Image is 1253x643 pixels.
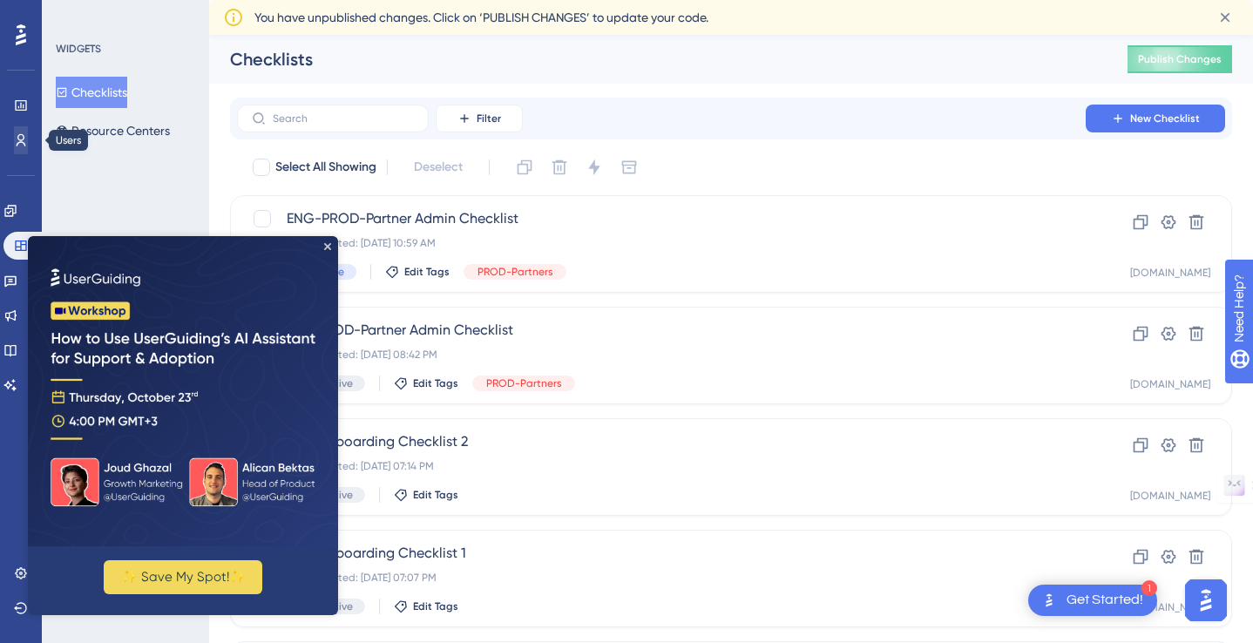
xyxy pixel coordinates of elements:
div: Last Updated: [DATE] 10:59 AM [287,236,1036,250]
button: Filter [436,105,523,132]
img: launcher-image-alternative-text [1039,590,1060,611]
button: Resource Centers [56,115,170,146]
button: Edit Tags [385,265,450,279]
span: PROD-Partners [486,376,561,390]
div: Last Updated: [DATE] 07:14 PM [287,459,1036,473]
button: Publish Changes [1128,45,1232,73]
div: [DOMAIN_NAME] [1130,266,1210,280]
div: Open Get Started! checklist, remaining modules: 1 [1028,585,1157,616]
span: You have unpublished changes. Click on ‘PUBLISH CHANGES’ to update your code. [254,7,708,28]
div: [DOMAIN_NAME] [1130,489,1210,503]
span: PROD-Partners [477,265,552,279]
span: ENG-PROD-Partner Admin Checklist [287,208,1036,229]
iframe: UserGuiding AI Assistant Launcher [1180,574,1232,626]
div: Last Updated: [DATE] 07:07 PM [287,571,1036,585]
span: ESP-Onboarding Checklist 2 [287,431,1036,452]
span: Filter [477,112,501,125]
div: 1 [1141,580,1157,596]
span: Edit Tags [413,599,458,613]
button: New Checklist [1086,105,1225,132]
input: Search [273,112,414,125]
button: Edit Tags [394,599,458,613]
span: New Checklist [1130,112,1200,125]
span: Edit Tags [404,265,450,279]
div: Last Updated: [DATE] 08:42 PM [287,348,1036,362]
div: [DOMAIN_NAME] [1130,377,1210,391]
span: Deselect [414,157,463,178]
div: Checklists [230,47,1084,71]
span: Publish Changes [1138,52,1222,66]
span: Edit Tags [413,376,458,390]
span: Edit Tags [413,488,458,502]
button: Edit Tags [394,376,458,390]
div: [DOMAIN_NAME] [1130,600,1210,614]
button: Edit Tags [394,488,458,502]
button: Checklists [56,77,127,108]
span: ESP-Onboarding Checklist 1 [287,543,1036,564]
span: Select All Showing [275,157,376,178]
span: ESP-PROD-Partner Admin Checklist [287,320,1036,341]
button: ✨ Save My Spot!✨ [76,324,234,358]
div: WIDGETS [56,42,101,56]
div: Get Started! [1067,591,1143,610]
iframe: To enrich screen reader interactions, please activate Accessibility in Grammarly extension settings [28,236,338,615]
button: Deselect [398,152,478,183]
span: Need Help? [41,4,109,25]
